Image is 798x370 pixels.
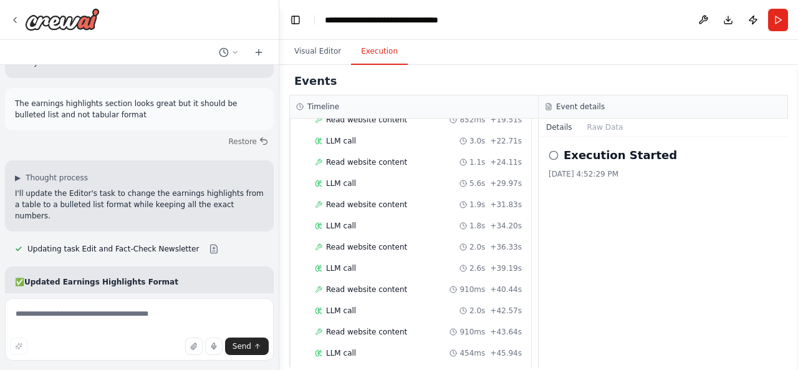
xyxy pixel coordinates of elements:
span: LLM call [326,306,356,316]
button: Execution [351,39,408,65]
span: 1.9s [469,200,485,210]
span: 1.8s [469,221,485,231]
span: 910ms [459,285,485,295]
button: Start a new chat [249,45,269,60]
span: + 29.97s [490,178,522,188]
p: I'll update the Editor's task to change the earnings highlights from a table to a bulleted list f... [15,188,264,222]
span: Send [233,341,251,351]
strong: Updated Earnings Highlights Format [24,278,178,286]
button: Raw Data [580,119,631,136]
p: The earnings highlights section looks great but it should be bulleted list and not tabular format [15,98,264,120]
span: + 42.57s [490,306,522,316]
span: 454ms [459,348,485,358]
button: Click to speak your automation idea [205,338,223,355]
span: 5.6s [469,178,485,188]
button: Upload files [185,338,203,355]
span: LLM call [326,221,356,231]
span: Read website content [326,115,407,125]
img: Logo [25,8,100,31]
button: Restore [223,133,274,150]
span: + 19.51s [490,115,522,125]
span: + 24.11s [490,157,522,167]
button: Visual Editor [284,39,351,65]
span: Read website content [326,285,407,295]
span: 852ms [459,115,485,125]
h3: Timeline [307,102,339,112]
h2: ✅ [15,276,264,288]
span: 2.6s [469,263,485,273]
span: Read website content [326,242,407,252]
div: [DATE] 4:52:29 PM [549,169,778,179]
h2: Events [294,72,337,90]
span: Read website content [326,157,407,167]
button: ▶Thought process [15,173,88,183]
span: 910ms [459,327,485,337]
span: + 39.19s [490,263,522,273]
span: LLM call [326,348,356,358]
span: + 22.71s [490,136,522,146]
span: Read website content [326,200,407,210]
span: + 34.20s [490,221,522,231]
span: + 43.64s [490,327,522,337]
span: LLM call [326,263,356,273]
span: Read website content [326,327,407,337]
button: Switch to previous chat [214,45,244,60]
span: LLM call [326,136,356,146]
span: LLM call [326,178,356,188]
button: Improve this prompt [10,338,27,355]
span: ▶ [15,173,21,183]
span: + 36.33s [490,242,522,252]
span: 2.0s [469,306,485,316]
button: Hide left sidebar [287,11,304,29]
span: + 31.83s [490,200,522,210]
span: 2.0s [469,242,485,252]
span: 1.1s [469,157,485,167]
h2: Execution Started [564,147,677,164]
button: Details [539,119,580,136]
span: Updating task Edit and Fact-Check Newsletter [27,244,199,254]
span: Thought process [26,173,88,183]
span: 3.0s [469,136,485,146]
span: + 40.44s [490,285,522,295]
h3: Event details [556,102,605,112]
button: Send [225,338,269,355]
span: + 45.94s [490,348,522,358]
nav: breadcrumb [325,14,469,26]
